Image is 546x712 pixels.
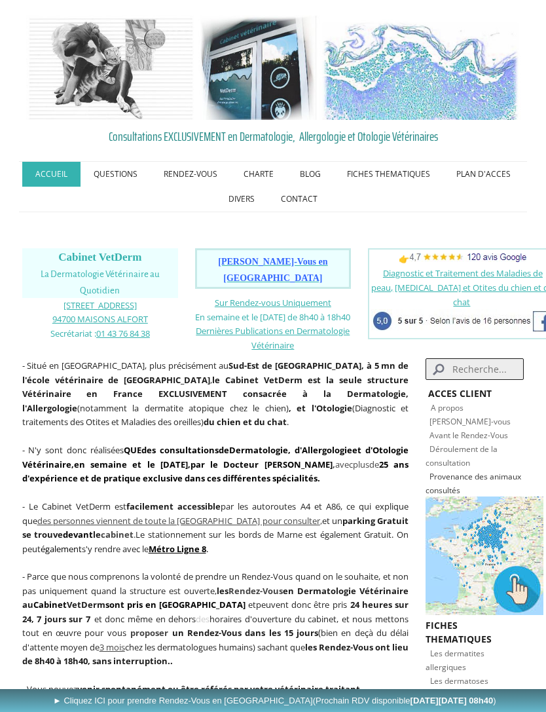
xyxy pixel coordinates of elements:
b: , et l'Otologie [289,402,352,414]
span: . [134,529,136,540]
a: Les dermatites allergiques [426,646,484,673]
span: ► Cliquez ICI pour prendre Rendez-Vous en [GEOGRAPHIC_DATA] [53,696,496,705]
a: PLAN D'ACCES [443,162,524,187]
a: Dernières Publications en Dermatologie Vétérinaire [196,324,350,351]
a: Sur Rendez-vous Uniquement [215,297,331,309]
strong: venir spontanément ou être référés par votre vétérinaire traitant. [77,683,363,695]
span: cabinet [101,529,134,540]
a: Métro Ligne 8 [149,543,206,555]
span: plus [353,459,369,470]
a: Otologie Vétérin [22,444,409,470]
strong: accessible [177,500,221,512]
span: , [37,515,322,527]
span: devant [63,529,93,540]
span: proposer [130,627,168,639]
span: avec de [22,444,409,484]
strong: Sud-Est de [GEOGRAPHIC_DATA], à 5 mn de l'école vétérinaire de [GEOGRAPHIC_DATA] [22,360,409,386]
a: 3 mois [100,641,125,653]
span: également [41,543,82,555]
span: Rendez-V [228,585,268,597]
a: 94700 MAISONS ALFORT [52,312,148,325]
a: rovenance [434,471,473,482]
a: Allergologie [302,444,352,456]
span: bien en deçà du délai d'attente moyen de chez les dermatologues humains [22,627,409,653]
a: Diagnostic et Traitement des Maladies de peau, [371,267,543,293]
a: Avant le Rendez-Vous [429,430,508,441]
strong: un Rendez-Vous dans les 15 jours [172,627,318,639]
span: des animaux consultés [426,471,521,496]
span: - Situé en [GEOGRAPHIC_DATA], plus précisément au , (notamment la dermatite atopique chez le chie... [22,360,409,428]
strong: des [141,444,156,456]
span: Les dermatoses parasitaires [426,675,488,700]
a: BLOG [287,162,334,187]
b: [DATE][DATE] 08h40 [410,696,494,705]
b: France EXCLUSIVEMENT consacrée à la Dermatologie, l'Allergologie [22,388,409,414]
a: CONTACT [268,187,331,212]
a: ACCUEIL [22,162,81,187]
a: RENDEZ-VOUS [151,162,230,187]
strong: 24 heures sur 24, 7 jours sur 7 [22,599,409,625]
span: - N'y sont donc réalisées [22,444,409,484]
span: sont pris en [GEOGRAPHIC_DATA] [105,599,246,610]
strong: FICHES THEMATIQUES [426,619,492,645]
span: P [429,471,434,482]
a: Déroulement de la consultation [426,443,498,468]
span: Les dermatites allergiques [426,648,484,673]
strong: de , d' et d' [22,444,409,470]
span: En semaine et le [DATE] de 8h40 à 18h40 [195,311,350,323]
input: Search [426,358,524,380]
span: et donc même en dehors horaires d'ouverture du cabinet, et nous mettons tout en œuvre pour vous [22,613,409,639]
a: A propos [431,402,464,413]
span: - Parce que nous comprenons la volonté de prendre un Rendez-Vous quand on le souhaite, et non pas... [22,571,409,597]
a: DIVERS [215,187,268,212]
a: des personnes viennent de toute la [GEOGRAPHIC_DATA] pour consulter [37,515,320,527]
span: facilement [126,500,173,512]
a: aire [54,459,71,470]
span: par le Docteur [PERSON_NAME] [191,459,333,470]
b: , [191,459,335,470]
span: en semaine et le [DATE] [74,459,188,470]
span: s [279,585,283,597]
span: 94700 MAISONS ALFORT [52,313,148,325]
a: CHARTE [230,162,287,187]
strong: les [217,585,283,597]
span: . [149,543,208,555]
a: [PERSON_NAME]-Vous en [GEOGRAPHIC_DATA] [218,257,327,283]
span: et [248,599,256,610]
p: ( [22,569,409,668]
strong: , [71,459,74,470]
a: Dermatologie [229,444,288,456]
span: Dernières Publications en Dermatologie Vétérinaire [196,325,350,351]
span: Cabinet VetDerm [58,251,141,263]
a: [PERSON_NAME]-vous [429,416,511,427]
span: des [196,613,209,625]
a: QUESTIONS [81,162,151,187]
a: Les dermatoses parasitaires [426,674,488,700]
a: Consultations EXCLUSIVEMENT en Dermatologie, Allergologie et Otologie Vétérinaires [22,126,524,146]
strong: du chien et du chat [204,416,287,428]
span: (Prochain RDV disponible ) [313,696,496,705]
span: peuvent donc être pris [256,599,346,610]
strong: QUE [124,444,141,456]
span: - Le Cabinet VetDerm est par les autoroutes A4 et A86, ce qui explique que et un Le stationnement... [22,500,409,555]
span: - Vous pouvez [22,683,363,695]
a: 01 43 76 84 38 [96,328,150,339]
span: 👉 [399,253,526,265]
a: [STREET_ADDRESS] [64,299,137,311]
a: consultations [160,444,219,456]
strong: le [212,374,220,386]
a: FICHES THEMATIQUES [334,162,443,187]
span: La Dermatologie Vétérinaire au Quotidien [41,269,160,295]
strong: ACCES CLIENT [428,387,492,400]
span: ou [268,585,279,597]
span: , [188,459,191,470]
span: Secrétariat : [50,328,150,339]
span: Cabinet [33,599,67,610]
